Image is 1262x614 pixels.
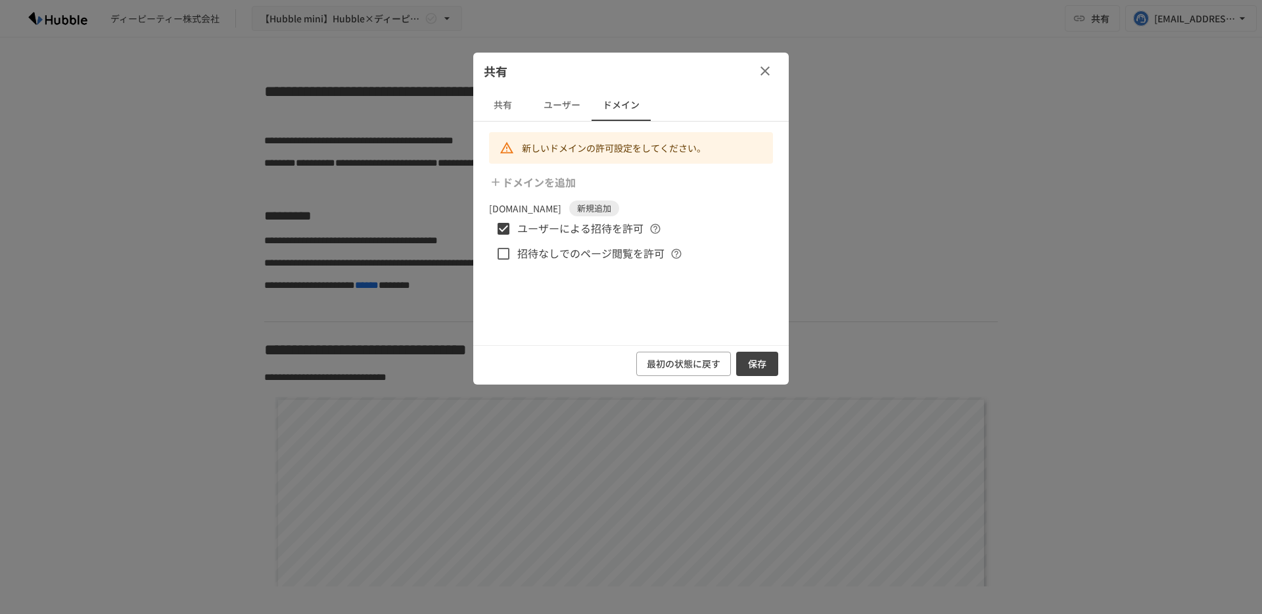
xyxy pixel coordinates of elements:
[522,136,706,160] div: 新しいドメインの許可設定をしてください。
[636,352,731,376] button: 最初の状態に戻す
[489,201,561,216] p: [DOMAIN_NAME]
[592,89,651,121] button: ドメイン
[532,89,592,121] button: ユーザー
[569,202,619,215] span: 新規追加
[517,245,665,262] span: 招待なしでのページ閲覧を許可
[736,352,778,376] button: 保存
[517,220,643,237] span: ユーザーによる招待を許可
[486,169,581,195] button: ドメインを追加
[473,53,789,89] div: 共有
[473,89,532,121] button: 共有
